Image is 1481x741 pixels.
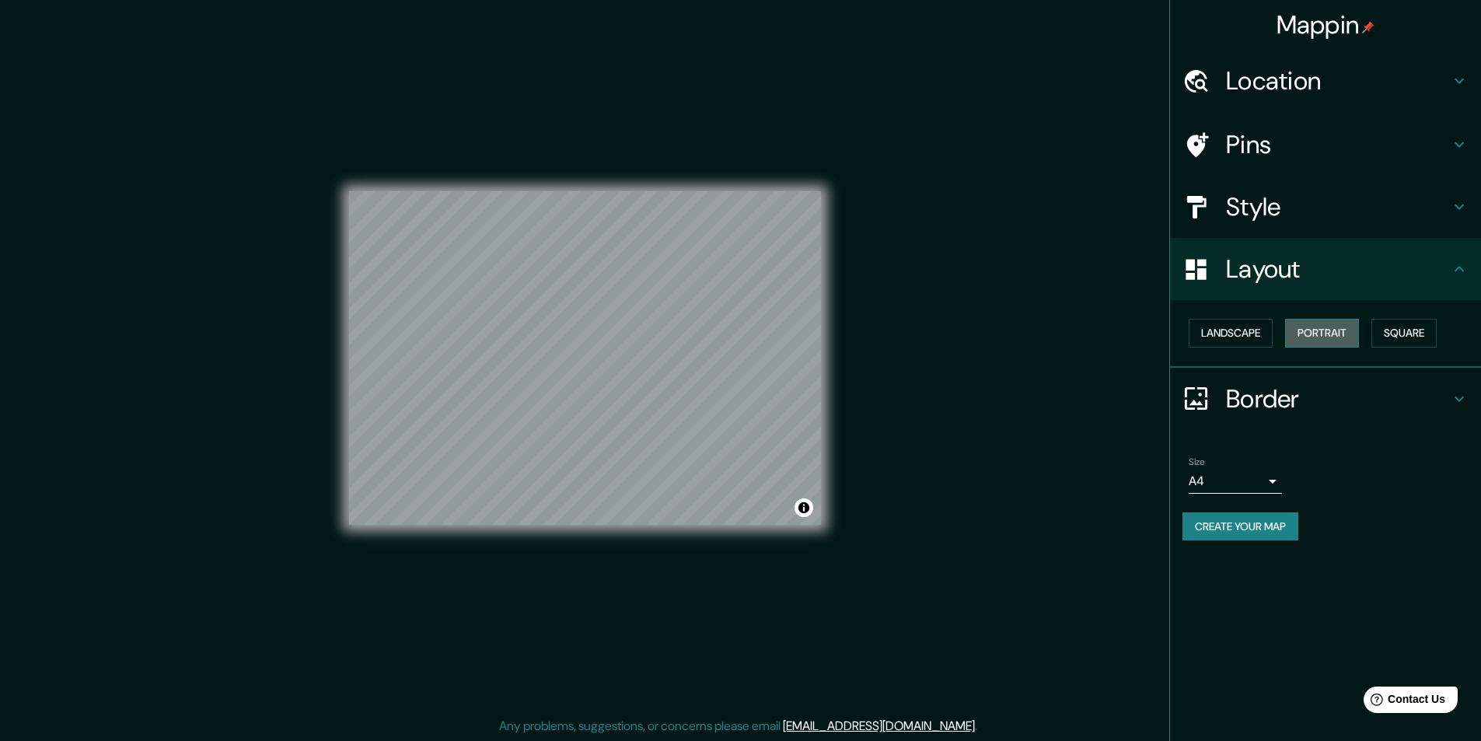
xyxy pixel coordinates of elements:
div: Border [1170,368,1481,430]
h4: Mappin [1277,9,1375,40]
h4: Style [1226,191,1450,222]
button: Portrait [1285,319,1359,348]
div: A4 [1189,469,1282,494]
button: Landscape [1189,319,1273,348]
iframe: Help widget launcher [1343,680,1464,724]
h4: Layout [1226,253,1450,285]
label: Size [1189,455,1205,468]
div: . [977,717,980,736]
button: Square [1371,319,1437,348]
a: [EMAIL_ADDRESS][DOMAIN_NAME] [783,718,975,734]
div: Pins [1170,114,1481,176]
h4: Border [1226,383,1450,414]
img: pin-icon.png [1362,21,1374,33]
div: Layout [1170,238,1481,300]
h4: Pins [1226,129,1450,160]
button: Create your map [1182,512,1298,541]
div: Style [1170,176,1481,238]
div: Location [1170,50,1481,112]
div: . [980,717,983,736]
p: Any problems, suggestions, or concerns please email . [499,717,977,736]
button: Toggle attribution [795,498,813,517]
h4: Location [1226,65,1450,96]
canvas: Map [349,191,821,525]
